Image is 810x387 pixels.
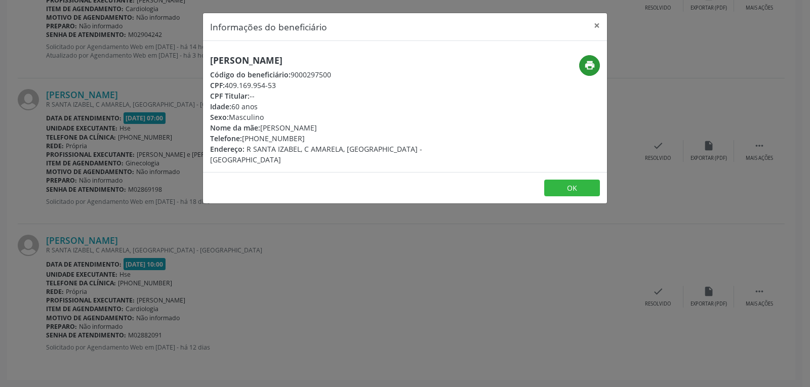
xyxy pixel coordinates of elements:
div: [PERSON_NAME] [210,122,465,133]
i: print [584,60,595,71]
h5: [PERSON_NAME] [210,55,465,66]
div: 9000297500 [210,69,465,80]
div: [PHONE_NUMBER] [210,133,465,144]
div: 60 anos [210,101,465,112]
div: 409.169.954-53 [210,80,465,91]
span: Endereço: [210,144,245,154]
span: Idade: [210,102,231,111]
span: Sexo: [210,112,229,122]
span: Código do beneficiário: [210,70,291,79]
button: Close [587,13,607,38]
span: CPF Titular: [210,91,250,101]
div: -- [210,91,465,101]
span: CPF: [210,80,225,90]
span: Nome da mãe: [210,123,260,133]
span: R SANTA IZABEL, C AMARELA, [GEOGRAPHIC_DATA] - [GEOGRAPHIC_DATA] [210,144,422,164]
h5: Informações do beneficiário [210,20,327,33]
button: print [579,55,600,76]
div: Masculino [210,112,465,122]
button: OK [544,180,600,197]
span: Telefone: [210,134,242,143]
